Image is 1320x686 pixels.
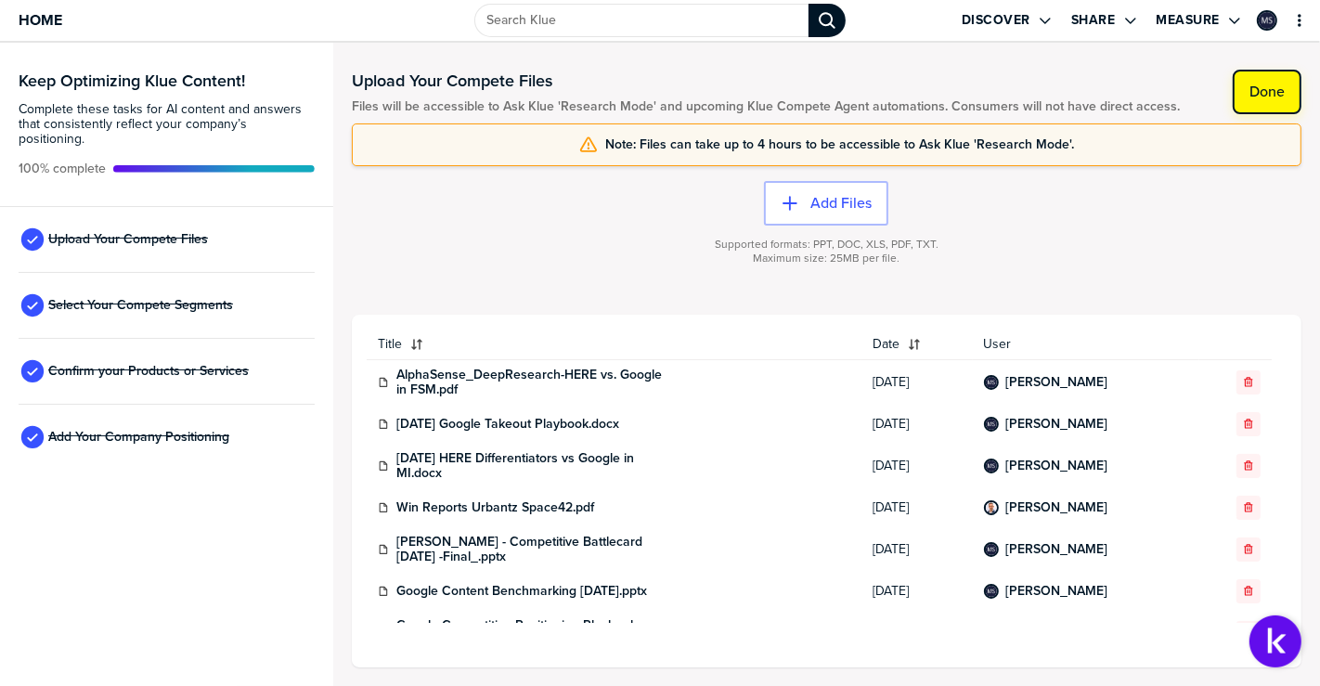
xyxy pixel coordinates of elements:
[873,500,961,515] span: [DATE]
[1006,584,1108,599] a: [PERSON_NAME]
[396,500,594,515] a: Win Reports Urbantz Space42.pdf
[986,460,997,472] img: 5d4db0085ffa0daa00f06a3fc5abb92c-sml.png
[352,99,1180,114] span: Files will be accessible to Ask Klue 'Research Mode' and upcoming Klue Compete Agent automations....
[984,542,999,557] div: Marta Sobieraj
[873,459,961,473] span: [DATE]
[48,364,249,379] span: Confirm your Products or Services
[1157,12,1221,29] label: Measure
[396,417,619,432] a: [DATE] Google Takeout Playbook.docx
[367,330,861,359] button: Title
[715,238,938,252] span: Supported formats: PPT, DOC, XLS, PDF, TXT.
[352,70,1180,92] h1: Upload Your Compete Files
[1249,83,1285,101] label: Done
[48,298,233,313] span: Select Your Compete Segments
[984,417,999,432] div: Marta Sobieraj
[396,451,675,481] a: [DATE] HERE Differentiators vs Google in MI.docx
[986,377,997,388] img: 5d4db0085ffa0daa00f06a3fc5abb92c-sml.png
[1006,500,1108,515] a: [PERSON_NAME]
[873,584,961,599] span: [DATE]
[809,4,846,37] div: Search Klue
[984,459,999,473] div: Marta Sobieraj
[1257,10,1277,31] div: Marta Sobieraj
[396,618,675,648] a: Google Competitive Positioning Playbook 2025.pdf
[810,194,872,213] label: Add Files
[764,181,888,226] button: Add Files
[1249,615,1301,667] button: Open Support Center
[1233,70,1301,114] button: Done
[753,252,899,265] span: Maximum size: 25MB per file.
[873,337,899,352] span: Date
[396,584,647,599] a: Google Content Benchmarking [DATE].pptx
[1006,542,1108,557] a: [PERSON_NAME]
[378,337,402,352] span: Title
[986,586,997,597] img: 5d4db0085ffa0daa00f06a3fc5abb92c-sml.png
[19,72,315,89] h3: Keep Optimizing Klue Content!
[1071,12,1116,29] label: Share
[986,502,997,513] img: 0c93e418d5a9281a5e11b0f96c2129aa-sml.png
[48,430,229,445] span: Add Your Company Positioning
[984,584,999,599] div: Marta Sobieraj
[396,368,675,397] a: AlphaSense_DeepResearch-HERE vs. Google in FSM.pdf
[986,419,997,430] img: 5d4db0085ffa0daa00f06a3fc5abb92c-sml.png
[19,102,315,147] span: Complete these tasks for AI content and answers that consistently reflect your company’s position...
[396,535,675,564] a: [PERSON_NAME] - Competitive Battlecard [DATE] -Final_.pptx
[984,375,999,390] div: Marta Sobieraj
[1006,417,1108,432] a: [PERSON_NAME]
[986,544,997,555] img: 5d4db0085ffa0daa00f06a3fc5abb92c-sml.png
[861,330,972,359] button: Date
[1006,375,1108,390] a: [PERSON_NAME]
[873,375,961,390] span: [DATE]
[48,232,208,247] span: Upload Your Compete Files
[605,137,1074,152] span: Note: Files can take up to 4 hours to be accessible to Ask Klue 'Research Mode'.
[19,162,106,176] span: Active
[474,4,809,37] input: Search Klue
[1255,8,1279,32] a: Edit Profile
[984,500,999,515] div: Shad Stalians
[984,337,1189,352] span: User
[873,417,961,432] span: [DATE]
[962,12,1030,29] label: Discover
[19,12,62,28] span: Home
[1006,459,1108,473] a: [PERSON_NAME]
[1259,12,1275,29] img: 5d4db0085ffa0daa00f06a3fc5abb92c-sml.png
[873,542,961,557] span: [DATE]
